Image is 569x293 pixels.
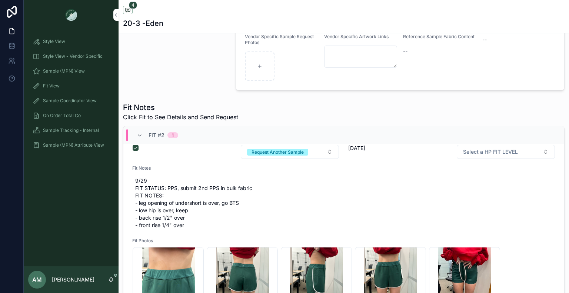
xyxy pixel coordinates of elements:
span: Sample (MPN) View [43,68,85,74]
span: Select a HP FIT LEVEL [463,148,518,156]
span: AM [32,275,42,284]
a: Sample (MPN) Attribute View [28,139,114,152]
span: Style View [43,39,65,44]
span: Sample Tracking - Internal [43,127,99,133]
a: Sample Tracking - Internal [28,124,114,137]
span: Click Fit to See Details and Send Request [123,113,238,121]
span: Style View - Vendor Specific [43,53,103,59]
a: Fit View [28,79,114,93]
span: Sample (MPN) Attribute View [43,142,104,148]
div: Request Another Sample [252,149,304,156]
span: -- [482,36,487,43]
a: On Order Total Co [28,109,114,122]
img: App logo [65,9,77,21]
span: Fit #2 [149,131,164,139]
a: Style View - Vendor Specific [28,50,114,63]
button: Select Button [457,145,555,159]
span: Fit Notes [132,165,555,171]
h1: Fit Notes [123,102,238,113]
span: 9/29 FIT STATUS: PPS, submit 2nd PPS in bulk fabric FIT NOTES: - leg opening of undershort is ove... [135,177,552,229]
a: Sample Coordinator View [28,94,114,107]
a: Style View [28,35,114,48]
div: 1 [172,132,174,138]
span: Reference Sample Fabric Content [403,34,475,39]
h1: 20-3 -Eden [123,18,163,29]
span: Fit Photos [132,238,555,244]
button: Select Button [241,145,339,159]
p: [PERSON_NAME] [52,276,94,283]
span: Vendor Specific Artwork Links [324,34,389,39]
span: Sample Coordinator View [43,98,97,104]
span: Vendor Specific Sample Request Photos [245,34,314,45]
span: Fit View [43,83,60,89]
span: [DATE] [348,144,447,152]
span: 4 [129,1,137,9]
span: -- [403,48,407,55]
span: On Order Total Co [43,113,81,119]
div: scrollable content [24,30,119,162]
button: 4 [123,6,133,15]
a: Sample (MPN) View [28,64,114,78]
